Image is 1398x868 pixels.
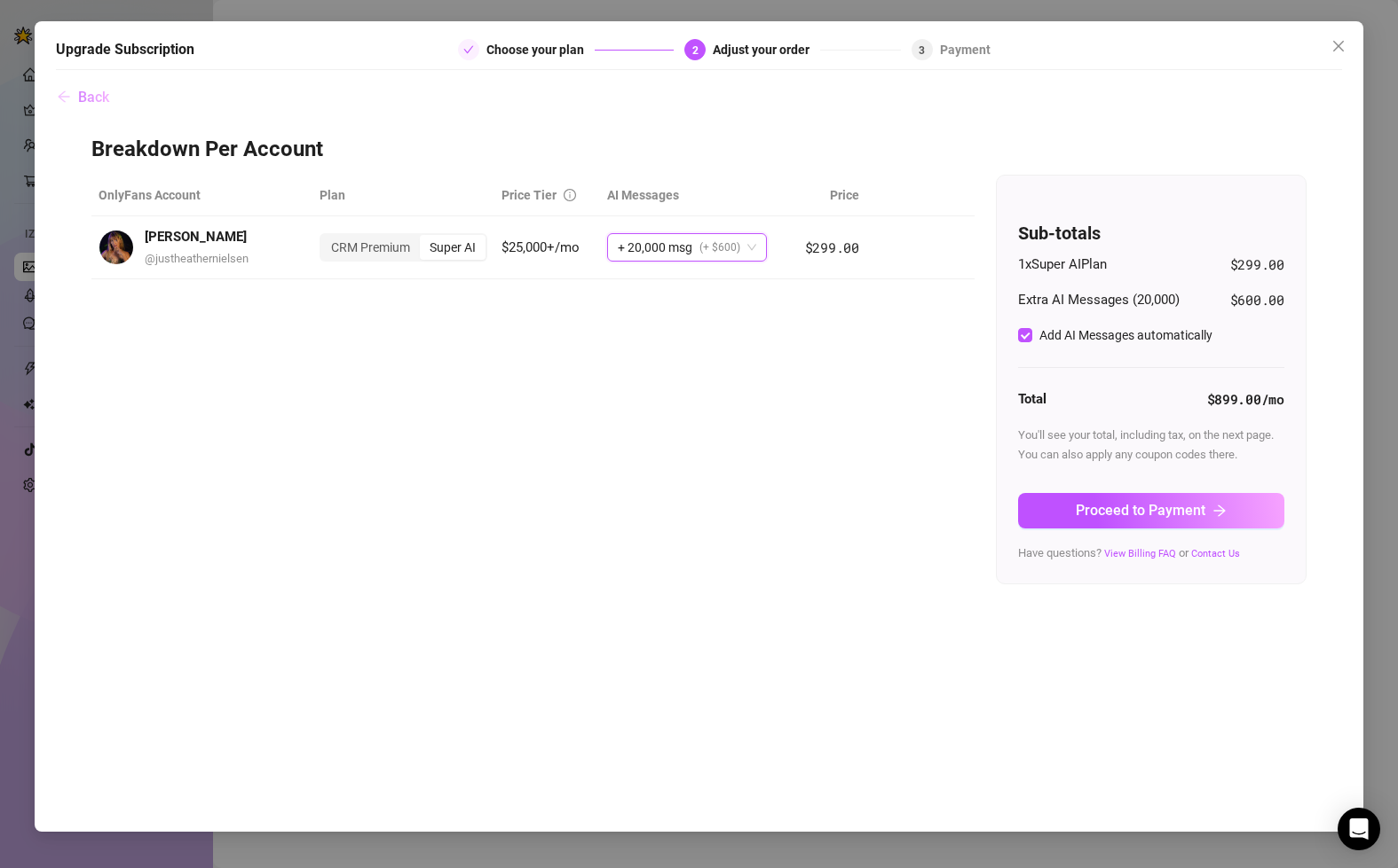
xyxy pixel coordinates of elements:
[778,175,865,216] th: Price
[1018,290,1180,311] span: Extra AI Messages ( 20,000 )
[78,89,109,106] span: Back
[502,239,580,255] span: $25,000+/mo
[1230,290,1284,311] span: $600.00
[56,39,194,60] h5: Upgrade Subscription
[1212,504,1227,518] span: arrow-right
[1018,493,1284,528] button: Proceed to Paymentarrow-right
[699,234,740,261] span: (+ $600)
[1230,254,1284,276] span: $299.00
[91,136,1306,164] h3: Breakdown Per Account
[320,233,487,262] div: segmented control
[1338,808,1380,850] div: Open Intercom Messenger
[940,39,991,60] div: Payment
[805,239,859,256] span: $299.00
[1207,390,1284,408] strong: $899.00 /mo
[502,188,557,202] span: Price Tier
[564,189,576,201] span: info-circle
[1324,32,1353,60] button: Close
[91,175,312,216] th: OnlyFans Account
[145,252,249,265] span: @ justheathernielsen
[713,39,820,60] div: Adjust your order
[1191,548,1240,559] a: Contact Us
[1076,502,1205,519] span: Proceed to Payment
[56,79,110,114] button: Back
[1018,428,1274,461] span: You'll see your total, including tax, on the next page. You can also apply any coupon codes there.
[618,234,692,261] span: + 20,000 msg
[321,235,420,260] div: CRM Premium
[486,39,595,60] div: Choose your plan
[420,235,486,260] div: Super AI
[99,231,133,264] img: avatar.jpg
[145,229,247,245] strong: [PERSON_NAME]
[1331,39,1346,53] span: close
[600,175,778,216] th: AI Messages
[1018,254,1107,276] span: 1 x Super AI Plan
[1018,546,1240,559] span: Have questions? or
[1018,221,1284,246] h4: Sub-totals
[1324,39,1353,53] span: Close
[312,175,494,216] th: Plan
[1039,325,1212,345] div: Add AI Messages automatically
[463,44,474,55] span: check
[919,44,925,57] span: 3
[57,90,71,104] span: arrow-left
[1104,548,1176,559] a: View Billing FAQ
[692,44,699,57] span: 2
[1018,391,1047,407] strong: Total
